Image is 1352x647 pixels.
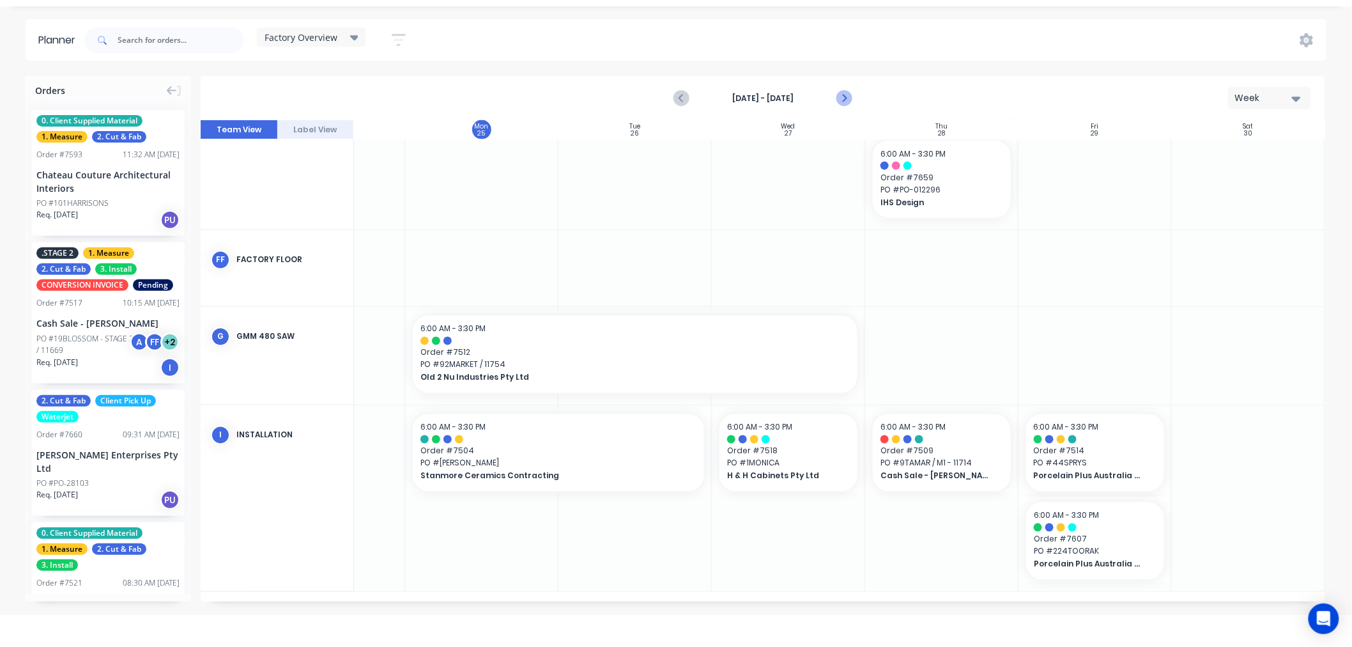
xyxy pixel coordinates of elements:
[1034,422,1099,433] span: 6:00 AM - 3:30 PM
[133,279,173,291] span: Pending
[36,559,78,571] span: 3. Install
[36,543,88,555] span: 1. Measure
[36,198,109,209] div: PO #101HARRISONS
[123,577,180,589] div: 08:30 AM [DATE]
[36,279,128,291] span: CONVERSION INVOICE
[123,149,180,160] div: 11:32 AM [DATE]
[1034,458,1156,469] span: PO # 44SPRYS
[36,357,78,368] span: Req. [DATE]
[727,422,792,433] span: 6:00 AM - 3:30 PM
[1034,534,1156,545] span: Order # 7607
[36,131,88,143] span: 1. Measure
[36,247,79,259] span: .STAGE 2
[36,316,180,330] div: Cash Sale - [PERSON_NAME]
[36,448,180,475] div: [PERSON_NAME] Enterprises Pty Ltd
[1228,87,1311,109] button: Week
[1034,446,1156,457] span: Order # 7514
[727,471,838,482] span: H & H Cabinets Pty Ltd
[36,489,78,501] span: Req. [DATE]
[36,395,91,407] span: 2. Cut & Fab
[1091,123,1099,130] div: Fri
[36,209,78,221] span: Req. [DATE]
[727,446,850,457] span: Order # 7518
[265,31,337,44] span: Factory Overview
[880,422,946,433] span: 6:00 AM - 3:30 PM
[36,149,82,160] div: Order # 7593
[880,148,946,159] span: 6:00 AM - 3:30 PM
[36,478,89,489] div: PO #PO-28103
[785,130,792,137] div: 27
[36,411,79,423] span: Waterjet
[38,33,82,48] div: Planner
[699,93,827,104] strong: [DATE] - [DATE]
[938,130,945,137] div: 28
[420,458,696,469] span: PO # [PERSON_NAME]
[160,490,180,510] div: PU
[420,359,850,371] span: PO # 92MARKET / 11754
[727,458,850,469] span: PO # 1MONICA
[36,297,82,309] div: Order # 7517
[36,115,142,127] span: 0. Client Supplied Material
[629,123,640,130] div: Tue
[36,577,82,589] div: Order # 7521
[160,332,180,352] div: + 2
[880,197,991,208] span: IHS Design
[631,130,639,137] div: 26
[1034,546,1156,557] span: PO # 224TOORAK
[781,123,795,130] div: Wed
[36,429,82,440] div: Order # 7660
[211,251,230,270] div: FF
[880,458,1003,469] span: PO # 9TAMAR / M1 - 11714
[1034,510,1099,521] span: 6:00 AM - 3:30 PM
[420,422,486,433] span: 6:00 AM - 3:30 PM
[420,323,486,334] span: 6:00 AM - 3:30 PM
[475,123,489,130] div: Mon
[478,130,486,137] div: 25
[123,297,180,309] div: 10:15 AM [DATE]
[420,372,807,384] span: Old 2 Nu Industries Pty Ltd
[1244,130,1253,137] div: 30
[1034,471,1144,482] span: Porcelain Plus Australia Pty Ltd
[880,184,1003,196] span: PO # PO-012296
[160,358,180,377] div: I
[36,263,91,275] span: 2. Cut & Fab
[95,263,137,275] span: 3. Install
[236,254,343,266] div: Factory Floor
[1243,123,1254,130] div: Sat
[36,527,142,539] span: 0. Client Supplied Material
[1034,559,1144,570] span: Porcelain Plus Australia Pty Ltd
[36,333,134,356] div: PO #19BLOSSOM - STAGE 2 / 11669
[1235,91,1294,105] div: Week
[83,247,134,259] span: 1. Measure
[420,347,850,359] span: Order # 7512
[92,543,146,555] span: 2. Cut & Fab
[123,429,180,440] div: 09:31 AM [DATE]
[1309,604,1339,634] div: Open Intercom Messenger
[145,332,164,352] div: FF
[880,471,991,482] span: Cash Sale - [PERSON_NAME]
[35,84,65,97] span: Orders
[211,426,230,445] div: I
[201,120,277,139] button: Team View
[36,168,180,195] div: Chateau Couture Architectural Interiors
[118,27,244,53] input: Search for orders...
[880,446,1003,457] span: Order # 7509
[211,327,230,347] div: G
[1091,130,1099,137] div: 29
[880,172,1003,183] span: Order # 7659
[420,446,696,457] span: Order # 7504
[130,332,149,352] div: A
[277,120,354,139] button: Label View
[95,395,156,407] span: Client Pick Up
[935,123,948,130] div: Thu
[236,430,343,441] div: Installation
[420,471,669,482] span: Stanmore Ceramics Contracting
[160,210,180,230] div: PU
[236,331,343,343] div: GMM 480 Saw
[92,131,146,143] span: 2. Cut & Fab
